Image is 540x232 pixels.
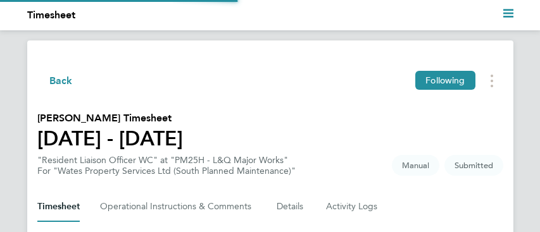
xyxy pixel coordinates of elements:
button: Timesheet [37,192,80,222]
button: Following [415,71,475,90]
button: Back [37,73,73,89]
li: Timesheet [27,8,75,23]
span: Back [49,73,73,89]
button: Details [277,192,306,222]
span: This timesheet is Submitted. [444,155,503,176]
button: Timesheets Menu [480,71,503,90]
h2: [PERSON_NAME] Timesheet [37,111,183,126]
div: "Resident Liaison Officer WC" at "PM25H - L&Q Major Works" [37,155,296,176]
span: This timesheet was manually created. [392,155,439,176]
button: Activity Logs [326,192,379,222]
button: Operational Instructions & Comments [100,192,256,222]
div: For "Wates Property Services Ltd (South Planned Maintenance)" [37,166,296,176]
span: Following [425,75,465,86]
h1: [DATE] - [DATE] [37,126,183,151]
